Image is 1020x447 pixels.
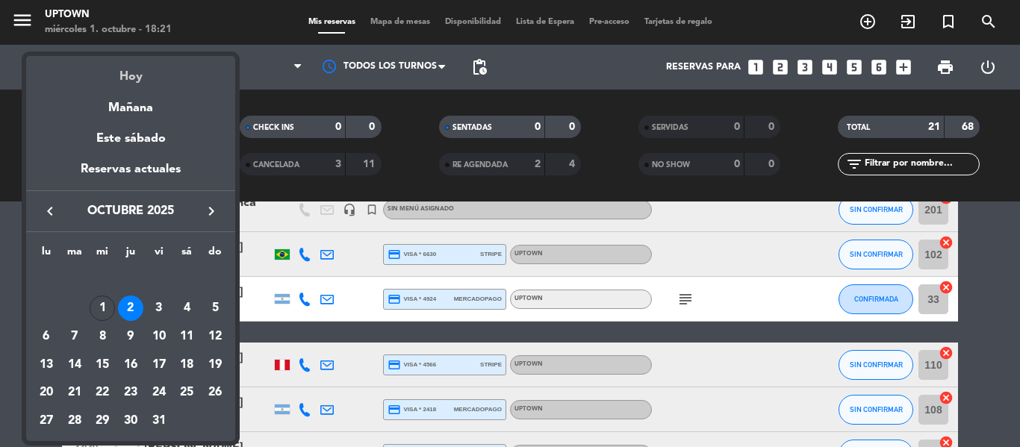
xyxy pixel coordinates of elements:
td: 23 de octubre de 2025 [116,379,145,407]
td: 13 de octubre de 2025 [32,351,60,379]
td: 26 de octubre de 2025 [201,379,229,407]
td: 24 de octubre de 2025 [145,379,173,407]
div: 17 [146,352,172,378]
td: 10 de octubre de 2025 [145,322,173,351]
div: 12 [202,324,228,349]
button: keyboard_arrow_left [37,201,63,221]
td: 6 de octubre de 2025 [32,322,60,351]
div: Este sábado [26,118,235,160]
div: 18 [174,352,199,378]
button: keyboard_arrow_right [198,201,225,221]
div: 16 [118,352,143,378]
td: 2 de octubre de 2025 [116,295,145,323]
td: 21 de octubre de 2025 [60,379,89,407]
th: martes [60,243,89,266]
td: 30 de octubre de 2025 [116,407,145,435]
div: 31 [146,408,172,434]
div: Hoy [26,56,235,87]
div: 5 [202,296,228,321]
td: 17 de octubre de 2025 [145,351,173,379]
div: 11 [174,324,199,349]
td: 12 de octubre de 2025 [201,322,229,351]
div: 9 [118,324,143,349]
div: 30 [118,408,143,434]
td: 29 de octubre de 2025 [88,407,116,435]
td: 3 de octubre de 2025 [145,295,173,323]
th: domingo [201,243,229,266]
td: 25 de octubre de 2025 [173,379,202,407]
td: 18 de octubre de 2025 [173,351,202,379]
i: keyboard_arrow_right [202,202,220,220]
div: 26 [202,381,228,406]
div: 2 [118,296,143,321]
div: 29 [90,408,115,434]
td: 16 de octubre de 2025 [116,351,145,379]
div: 1 [90,296,115,321]
td: 8 de octubre de 2025 [88,322,116,351]
td: 14 de octubre de 2025 [60,351,89,379]
div: 14 [62,352,87,378]
div: Reservas actuales [26,160,235,190]
td: 19 de octubre de 2025 [201,351,229,379]
div: 22 [90,381,115,406]
div: 28 [62,408,87,434]
div: Mañana [26,87,235,118]
div: 8 [90,324,115,349]
div: 19 [202,352,228,378]
td: 5 de octubre de 2025 [201,295,229,323]
div: 6 [34,324,59,349]
div: 27 [34,408,59,434]
td: 1 de octubre de 2025 [88,295,116,323]
td: OCT. [32,266,229,295]
th: miércoles [88,243,116,266]
div: 20 [34,381,59,406]
i: keyboard_arrow_left [41,202,59,220]
th: viernes [145,243,173,266]
td: 15 de octubre de 2025 [88,351,116,379]
td: 22 de octubre de 2025 [88,379,116,407]
div: 3 [146,296,172,321]
div: 13 [34,352,59,378]
div: 15 [90,352,115,378]
div: 7 [62,324,87,349]
div: 25 [174,381,199,406]
td: 7 de octubre de 2025 [60,322,89,351]
th: sábado [173,243,202,266]
td: 11 de octubre de 2025 [173,322,202,351]
th: jueves [116,243,145,266]
td: 20 de octubre de 2025 [32,379,60,407]
td: 4 de octubre de 2025 [173,295,202,323]
td: 9 de octubre de 2025 [116,322,145,351]
td: 28 de octubre de 2025 [60,407,89,435]
th: lunes [32,243,60,266]
div: 10 [146,324,172,349]
td: 31 de octubre de 2025 [145,407,173,435]
span: octubre 2025 [63,201,198,221]
div: 4 [174,296,199,321]
td: 27 de octubre de 2025 [32,407,60,435]
div: 24 [146,381,172,406]
div: 21 [62,381,87,406]
div: 23 [118,381,143,406]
